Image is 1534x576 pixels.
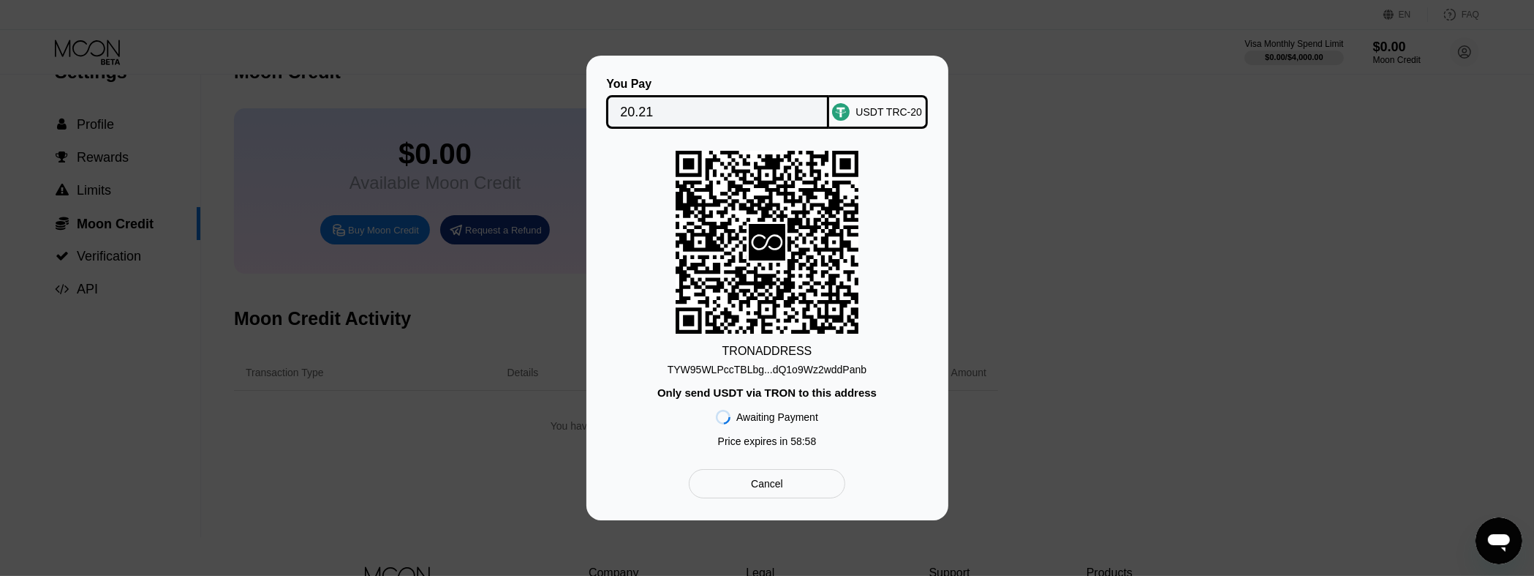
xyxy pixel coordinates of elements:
div: USDT TRC-20 [855,106,922,118]
div: TYW95WLPccTBLbg...dQ1o9Wz2wddPanb [668,358,866,375]
div: Awaiting Payment [736,411,818,423]
div: You Pay [606,78,829,91]
div: Only send USDT via TRON to this address [657,386,877,399]
div: Price expires in [718,435,817,447]
div: Cancel [751,477,783,490]
div: Cancel [689,469,845,498]
iframe: Button to launch messaging window [1476,517,1522,564]
div: TRON ADDRESS [722,345,812,358]
div: You PayUSDT TRC-20 [608,78,926,129]
div: TYW95WLPccTBLbg...dQ1o9Wz2wddPanb [668,364,866,375]
span: 58 : 58 [790,435,816,447]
